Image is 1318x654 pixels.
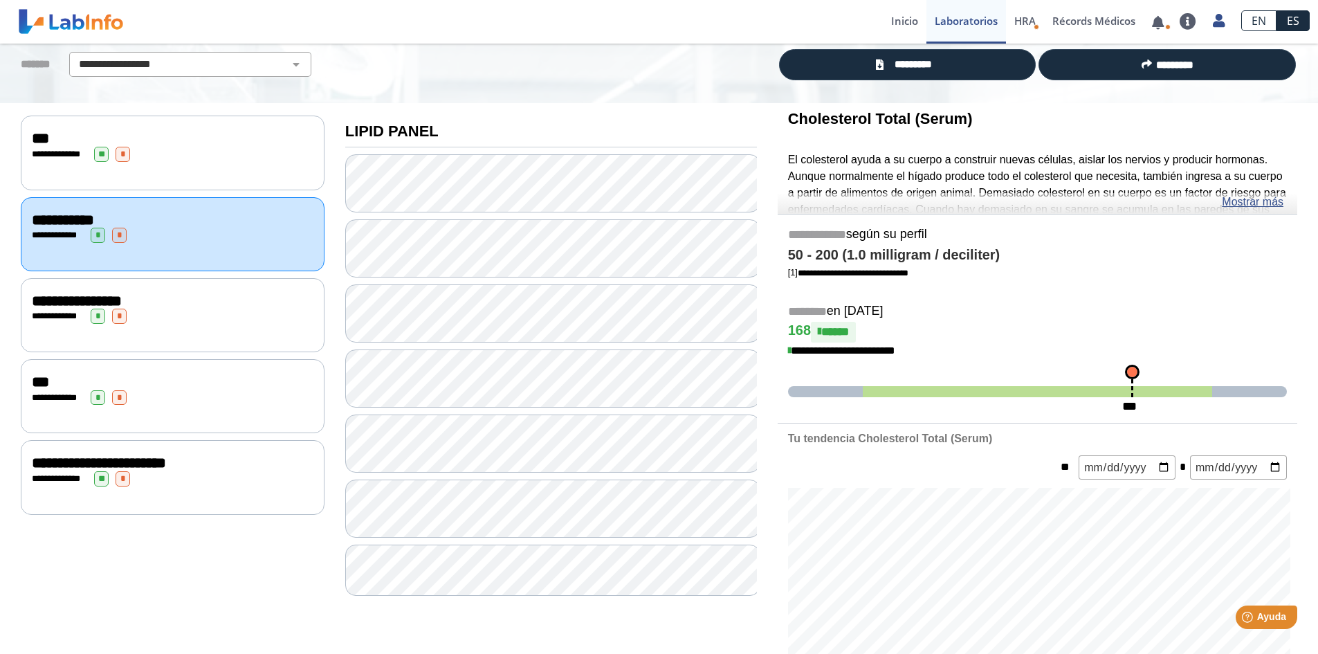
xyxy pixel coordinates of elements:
p: El colesterol ayuda a su cuerpo a construir nuevas células, aislar los nervios y producir hormona... [788,152,1287,267]
input: mm/dd/yyyy [1190,455,1287,480]
a: ES [1276,10,1310,31]
h4: 168 [788,322,1287,343]
h5: en [DATE] [788,304,1287,320]
a: [1] [788,267,908,278]
span: HRA [1014,14,1036,28]
input: mm/dd/yyyy [1079,455,1175,480]
iframe: Help widget launcher [1195,600,1303,639]
b: Tu tendencia Cholesterol Total (Serum) [788,433,992,444]
h5: según su perfil [788,227,1287,243]
b: LIPID PANEL [345,122,439,140]
h4: 50 - 200 (1.0 milligram / deciliter) [788,247,1287,264]
a: EN [1241,10,1276,31]
b: Cholesterol Total (Serum) [788,110,973,127]
a: Mostrar más [1222,194,1283,210]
